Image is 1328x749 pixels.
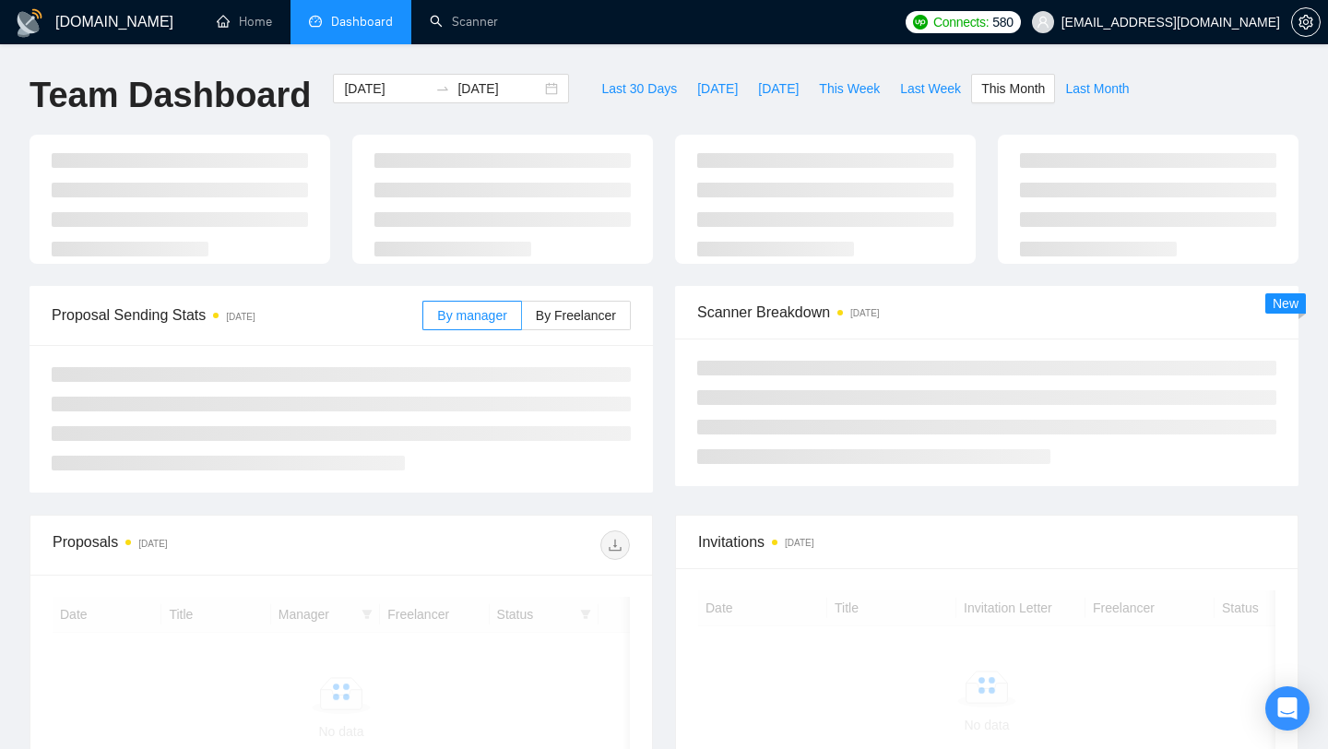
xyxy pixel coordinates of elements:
[697,78,738,99] span: [DATE]
[809,74,890,103] button: This Week
[309,15,322,28] span: dashboard
[785,538,813,548] time: [DATE]
[138,539,167,549] time: [DATE]
[1273,296,1298,311] span: New
[758,78,799,99] span: [DATE]
[430,14,498,30] a: searchScanner
[601,78,677,99] span: Last 30 Days
[819,78,880,99] span: This Week
[536,308,616,323] span: By Freelancer
[900,78,961,99] span: Last Week
[331,14,393,30] span: Dashboard
[435,81,450,96] span: to
[971,74,1055,103] button: This Month
[1065,78,1129,99] span: Last Month
[30,74,311,117] h1: Team Dashboard
[698,530,1275,553] span: Invitations
[687,74,748,103] button: [DATE]
[850,308,879,318] time: [DATE]
[1037,16,1049,29] span: user
[52,303,422,327] span: Proposal Sending Stats
[591,74,687,103] button: Last 30 Days
[1292,15,1320,30] span: setting
[890,74,971,103] button: Last Week
[981,78,1045,99] span: This Month
[15,8,44,38] img: logo
[435,81,450,96] span: swap-right
[53,530,341,560] div: Proposals
[1291,7,1321,37] button: setting
[217,14,272,30] a: homeHome
[1291,15,1321,30] a: setting
[933,12,989,32] span: Connects:
[226,312,255,322] time: [DATE]
[344,78,428,99] input: Start date
[748,74,809,103] button: [DATE]
[437,308,506,323] span: By manager
[457,78,541,99] input: End date
[1055,74,1139,103] button: Last Month
[992,12,1013,32] span: 580
[697,301,1276,324] span: Scanner Breakdown
[913,15,928,30] img: upwork-logo.png
[1265,686,1310,731] div: Open Intercom Messenger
